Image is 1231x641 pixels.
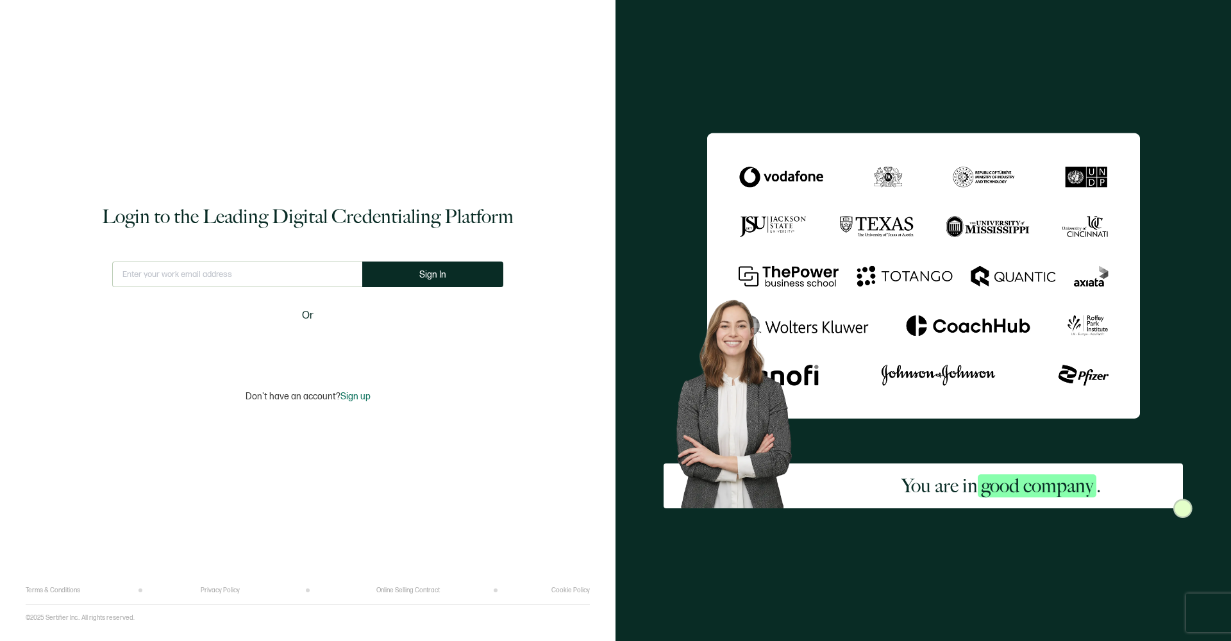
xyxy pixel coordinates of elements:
h1: Login to the Leading Digital Credentialing Platform [102,204,514,229]
span: Or [302,308,314,324]
span: good company [978,474,1096,497]
a: Privacy Policy [201,587,240,594]
p: ©2025 Sertifier Inc.. All rights reserved. [26,614,135,622]
a: Terms & Conditions [26,587,80,594]
img: Sertifier Login [1173,499,1193,518]
img: Sertifier Login - You are in <span class="strong-h">good company</span>. [707,133,1140,418]
iframe: Sign in with Google Button [228,332,388,360]
h2: You are in . [901,473,1101,499]
button: Sign In [362,262,503,287]
p: Don't have an account? [246,391,371,402]
span: Sign In [419,270,446,279]
a: Online Selling Contract [376,587,440,594]
a: Cookie Policy [551,587,590,594]
span: Sign up [340,391,371,402]
input: Enter your work email address [112,262,362,287]
img: Sertifier Login - You are in <span class="strong-h">good company</span>. Hero [664,289,819,508]
div: Sign in with Google. Opens in new tab [234,332,381,360]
